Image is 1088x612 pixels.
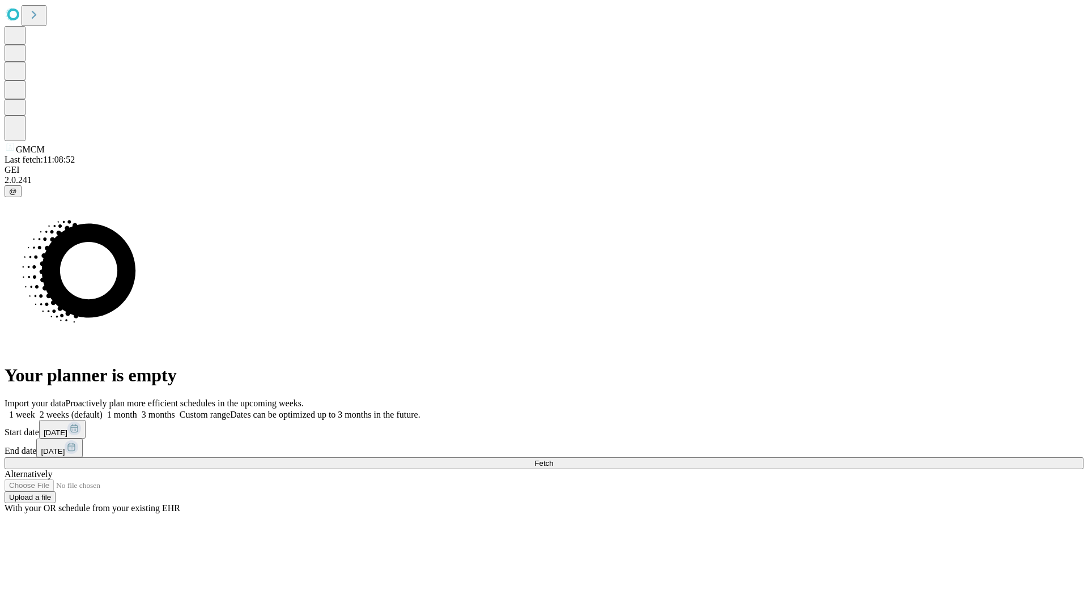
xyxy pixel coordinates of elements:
[142,410,175,419] span: 3 months
[40,410,103,419] span: 2 weeks (default)
[39,420,86,439] button: [DATE]
[9,410,35,419] span: 1 week
[5,398,66,408] span: Import your data
[16,144,45,154] span: GMCM
[5,491,56,503] button: Upload a file
[36,439,83,457] button: [DATE]
[107,410,137,419] span: 1 month
[5,175,1083,185] div: 2.0.241
[5,365,1083,386] h1: Your planner is empty
[9,187,17,195] span: @
[180,410,230,419] span: Custom range
[5,420,1083,439] div: Start date
[5,155,75,164] span: Last fetch: 11:08:52
[230,410,420,419] span: Dates can be optimized up to 3 months in the future.
[44,428,67,437] span: [DATE]
[5,185,22,197] button: @
[5,457,1083,469] button: Fetch
[5,503,180,513] span: With your OR schedule from your existing EHR
[66,398,304,408] span: Proactively plan more efficient schedules in the upcoming weeks.
[5,439,1083,457] div: End date
[534,459,553,467] span: Fetch
[5,469,52,479] span: Alternatively
[5,165,1083,175] div: GEI
[41,447,65,456] span: [DATE]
